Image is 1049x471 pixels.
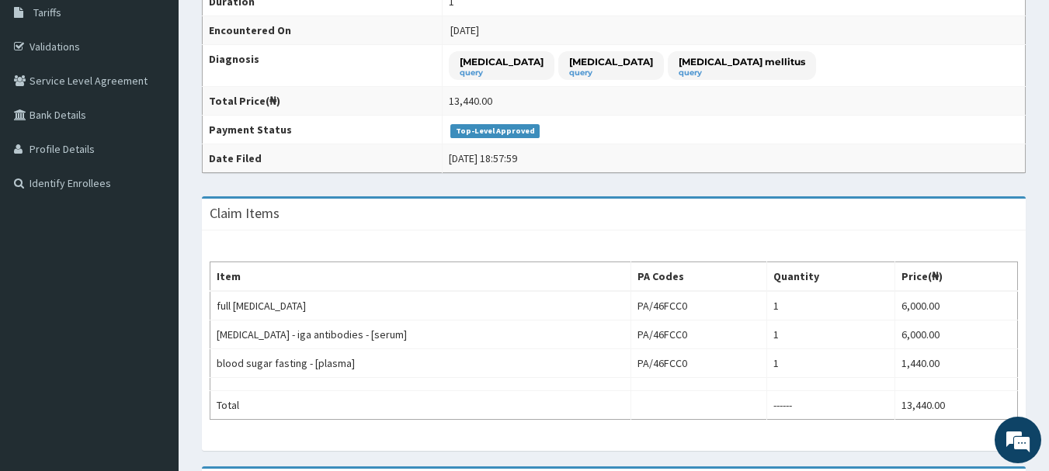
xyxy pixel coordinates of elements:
[630,320,767,349] td: PA/46FCC0
[630,262,767,292] th: PA Codes
[203,16,443,45] th: Encountered On
[767,349,895,378] td: 1
[203,87,443,116] th: Total Price(₦)
[210,391,631,420] td: Total
[569,69,653,77] small: query
[679,55,805,68] p: [MEDICAL_DATA] mellitus
[569,55,653,68] p: [MEDICAL_DATA]
[90,138,214,295] span: We're online!
[894,349,1017,378] td: 1,440.00
[894,291,1017,320] td: 6,000.00
[210,262,631,292] th: Item
[679,69,805,77] small: query
[449,151,517,166] div: [DATE] 18:57:59
[767,262,895,292] th: Quantity
[460,55,544,68] p: [MEDICAL_DATA]
[450,23,479,37] span: [DATE]
[630,291,767,320] td: PA/46FCC0
[460,69,544,77] small: query
[203,45,443,87] th: Diagnosis
[210,291,631,320] td: full [MEDICAL_DATA]
[81,87,261,107] div: Chat with us now
[767,320,895,349] td: 1
[203,144,443,173] th: Date Filed
[8,310,296,364] textarea: Type your message and hit 'Enter'
[894,262,1017,292] th: Price(₦)
[450,124,540,138] span: Top-Level Approved
[203,116,443,144] th: Payment Status
[210,320,631,349] td: [MEDICAL_DATA] - iga antibodies - [serum]
[210,349,631,378] td: blood sugar fasting - [plasma]
[894,391,1017,420] td: 13,440.00
[210,206,280,220] h3: Claim Items
[255,8,292,45] div: Minimize live chat window
[630,349,767,378] td: PA/46FCC0
[894,320,1017,349] td: 6,000.00
[767,391,895,420] td: ------
[449,93,492,109] div: 13,440.00
[767,291,895,320] td: 1
[33,5,61,19] span: Tariffs
[29,78,63,116] img: d_794563401_company_1708531726252_794563401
